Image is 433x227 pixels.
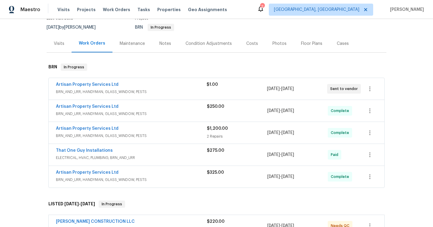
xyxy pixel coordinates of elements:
span: [GEOGRAPHIC_DATA], [GEOGRAPHIC_DATA] [274,7,359,13]
a: Artisan Property Services Ltd [56,126,118,131]
div: BRN In Progress [47,58,386,77]
span: BRN [135,25,174,30]
span: - [267,174,294,180]
a: Artisan Property Services Ltd [56,82,118,87]
span: [DATE] [47,25,59,30]
span: Geo Assignments [188,7,227,13]
a: Artisan Property Services Ltd [56,170,118,175]
span: Sent to vendor [330,86,360,92]
span: [PERSON_NAME] [388,7,424,13]
span: Work Orders [103,7,130,13]
div: Cases [337,41,349,47]
div: LISTED [DATE]-[DATE]In Progress [47,194,386,214]
span: $220.00 [207,219,225,224]
span: BRN_AND_LRR, HANDYMAN, GLASS_WINDOW, PESTS [56,133,207,139]
span: [DATE] [281,131,294,135]
span: [DATE] [281,87,294,91]
span: [DATE] [267,87,280,91]
span: - [267,108,294,114]
span: [DATE] [281,175,294,179]
span: [DATE] [267,175,280,179]
span: Maestro [20,7,40,13]
span: [DATE] [281,153,294,157]
span: [DATE] [267,153,280,157]
div: by [PERSON_NAME] [47,24,103,31]
div: Work Orders [79,40,105,46]
div: Maintenance [120,41,145,47]
span: In Progress [99,201,124,207]
span: BRN_AND_LRR, HANDYMAN, GLASS_WINDOW, PESTS [56,177,207,183]
div: Condition Adjustments [186,41,232,47]
span: $250.00 [207,104,224,109]
a: [PERSON_NAME] CONSTRUCTION LLC [56,219,135,224]
span: - [267,152,294,158]
div: 2 [260,4,264,10]
span: Complete [331,108,352,114]
span: - [267,130,294,136]
span: [DATE] [281,109,294,113]
span: Tasks [137,8,150,12]
span: $325.00 [207,170,224,175]
h6: LISTED [48,201,95,208]
span: $1,200.00 [207,126,228,131]
span: [DATE] [64,202,79,206]
span: - [267,86,294,92]
span: [DATE] [267,109,280,113]
span: Visits [57,7,70,13]
div: Floor Plans [301,41,322,47]
div: Costs [246,41,258,47]
h6: BRN [48,64,57,71]
span: [DATE] [81,202,95,206]
span: Complete [331,130,352,136]
span: In Progress [148,26,174,29]
span: BRN_AND_LRR, HANDYMAN, GLASS_WINDOW, PESTS [56,111,207,117]
span: Projects [77,7,96,13]
div: Notes [159,41,171,47]
span: - [64,202,95,206]
span: [DATE] [267,131,280,135]
div: Visits [54,41,64,47]
span: ELECTRICAL, HVAC, PLUMBING, BRN_AND_LRR [56,155,207,161]
span: In Progress [61,64,87,70]
span: Properties [157,7,181,13]
div: Photos [272,41,287,47]
div: 2 Repairs [207,133,267,139]
a: Artisan Property Services Ltd [56,104,118,109]
span: BRN_AND_LRR, HANDYMAN, GLASS_WINDOW, PESTS [56,89,207,95]
span: $1.00 [207,82,218,87]
span: Paid [331,152,341,158]
a: That One Guy Installations [56,148,113,153]
span: $275.00 [207,148,224,153]
span: Complete [331,174,352,180]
